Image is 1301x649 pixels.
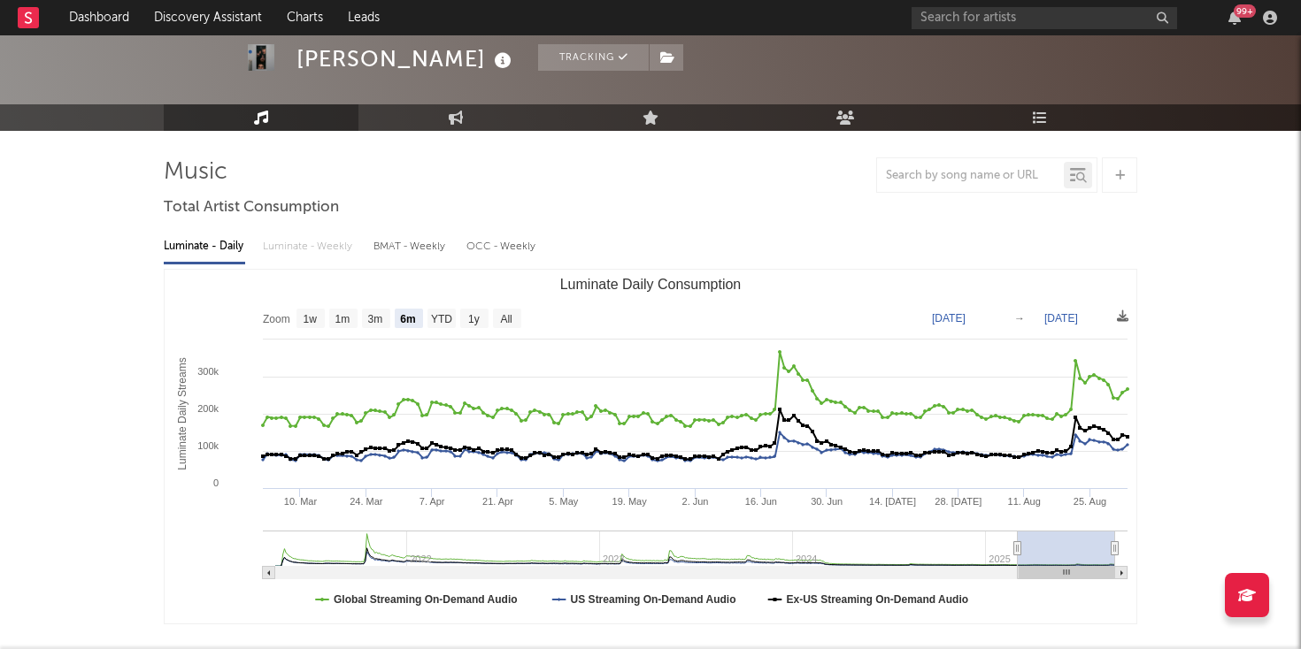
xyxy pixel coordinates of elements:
text: US Streaming On-Demand Audio [571,593,736,606]
text: 7. Apr [420,496,445,507]
text: 10. Mar [284,496,318,507]
text: Luminate Daily Streams [176,357,189,470]
text: Luminate Daily Consumption [560,277,742,292]
input: Search by song name or URL [877,169,1064,183]
text: Global Streaming On-Demand Audio [334,593,518,606]
input: Search for artists [912,7,1177,29]
text: 1y [468,313,480,325]
text: 21. Apr [482,496,513,507]
text: [DATE] [932,312,966,324]
text: 16. Jun [745,496,777,507]
div: Luminate - Daily [164,232,245,262]
text: 1w [304,313,318,325]
text: 200k [197,403,219,414]
button: 99+ [1228,11,1241,25]
text: 25. Aug [1074,496,1106,507]
text: 30. Jun [811,496,843,507]
text: All [500,313,512,325]
svg: Luminate Daily Consumption [165,270,1136,623]
text: 11. Aug [1008,496,1041,507]
span: Total Artist Consumption [164,197,339,218]
button: Tracking [538,44,649,71]
text: 6m [400,313,415,325]
text: [DATE] [1044,312,1078,324]
div: 99 + [1234,4,1256,18]
text: → [1014,312,1025,324]
text: 100k [197,440,219,451]
text: 14. [DATE] [869,496,916,507]
text: 300k [197,366,219,377]
text: 5. May [549,496,579,507]
div: [PERSON_NAME] [296,44,516,73]
div: OCC - Weekly [466,232,537,262]
text: 1m [335,313,350,325]
text: Zoom [263,313,290,325]
div: BMAT - Weekly [373,232,449,262]
text: YTD [431,313,452,325]
text: Ex-US Streaming On-Demand Audio [787,593,969,606]
text: 2. Jun [682,496,709,507]
text: 0 [213,477,219,488]
text: 24. Mar [350,496,383,507]
text: 19. May [612,496,648,507]
text: 28. [DATE] [935,496,982,507]
text: 3m [368,313,383,325]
